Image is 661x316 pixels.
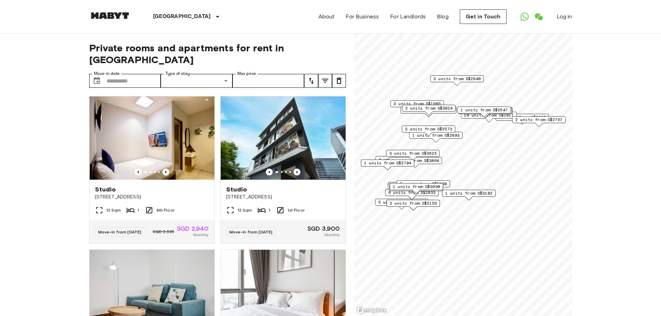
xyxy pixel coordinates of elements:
div: Map marker [400,106,456,117]
p: [GEOGRAPHIC_DATA] [153,12,211,21]
span: 1 units from S$3990 [393,183,440,190]
span: 4 units from S$2226 [379,156,426,163]
span: 1st Floor [287,207,305,213]
span: 3 units from S$2940 [433,76,481,82]
div: Map marker [397,180,450,191]
span: Monthly [324,232,340,238]
a: Blog [437,12,449,21]
div: Map marker [388,183,441,194]
span: Monthly [193,232,209,238]
span: Move-in from [DATE] [98,229,142,234]
span: 1 units from S$3182 [445,190,492,196]
div: Map marker [387,200,440,211]
span: 20 units from S$1817 [464,112,514,118]
button: tune [318,74,332,88]
a: Open WhatsApp [518,10,532,24]
div: Map marker [461,112,517,122]
span: 12 Sqm [106,207,121,213]
span: Studio [95,185,116,194]
span: 1 [269,207,270,213]
div: Map marker [402,105,456,116]
span: [STREET_ADDRESS] [226,194,340,200]
span: Studio [226,185,247,194]
span: SGD 3,535 [153,229,174,235]
span: SGD 3,900 [307,225,340,232]
button: Previous image [294,169,300,176]
a: Log in [557,12,572,21]
img: Marketing picture of unit SG-01-110-044_001 [221,96,346,180]
div: Map marker [430,75,484,86]
span: 2 units from S$2757 [515,117,562,123]
span: 1 units from S$2893 [412,132,459,138]
div: Map marker [389,157,442,168]
div: Map marker [458,107,512,118]
div: Map marker [459,107,512,118]
button: tune [332,74,346,88]
span: 1 units from S$3864 [392,157,439,164]
div: Map marker [375,199,429,210]
span: 3 units from S$1985 [393,101,441,107]
a: Get in Touch [460,9,507,24]
div: Map marker [390,100,444,111]
a: Marketing picture of unit SG-01-110-044_001Previous imagePrevious imageStudio[STREET_ADDRESS]12 S... [220,96,346,244]
div: Map marker [386,150,440,161]
a: Open WeChat [532,10,545,24]
a: For Landlords [390,12,426,21]
div: Map marker [361,160,414,170]
a: Marketing picture of unit SG-01-110-033-001Previous imagePrevious imageStudio[STREET_ADDRESS]12 S... [89,96,215,244]
span: 3 units from S$2573 [405,126,452,132]
span: 5 units from S$1680 [378,199,425,205]
button: Choose date [90,74,104,88]
div: Map marker [495,114,549,125]
label: Type of stay [166,71,190,77]
div: Map marker [375,156,429,167]
button: Previous image [162,169,169,176]
span: 3 units from S$3623 [389,150,437,156]
span: 12 Sqm [237,207,252,213]
span: 2 units from S$2153 [390,200,437,206]
span: 5 units from S$1838 [400,181,447,187]
span: 1 units from S$2547 [460,107,508,113]
button: Previous image [135,169,142,176]
div: Map marker [512,116,566,127]
span: 2 units from S$2342 [391,182,438,189]
label: Max price [237,71,256,77]
div: Map marker [389,184,443,195]
button: tune [304,74,318,88]
span: Private rooms and apartments for rent in [GEOGRAPHIC_DATA] [89,42,346,66]
a: Mapbox logo [356,306,387,314]
span: [STREET_ADDRESS] [95,194,209,200]
span: 1 [137,207,139,213]
div: Map marker [402,126,455,136]
div: Map marker [390,183,443,194]
span: 4th Floor [156,207,175,213]
img: Marketing picture of unit SG-01-110-033-001 [90,96,214,180]
div: Map marker [409,132,463,143]
span: 3 units from S$2625 [499,114,546,120]
a: For Business [346,12,379,21]
a: About [319,12,335,21]
span: 2 units from S$3024 [405,105,452,111]
div: Map marker [457,106,511,117]
span: SGD 2,940 [177,225,209,232]
div: Map marker [385,189,439,200]
div: Map marker [388,182,441,193]
img: Habyt [89,12,131,19]
div: Map marker [442,190,495,200]
span: Move-in from [DATE] [229,229,273,234]
label: Move-in date [94,71,120,77]
span: 1 units from S$2704 [364,160,411,166]
button: Previous image [266,169,273,176]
